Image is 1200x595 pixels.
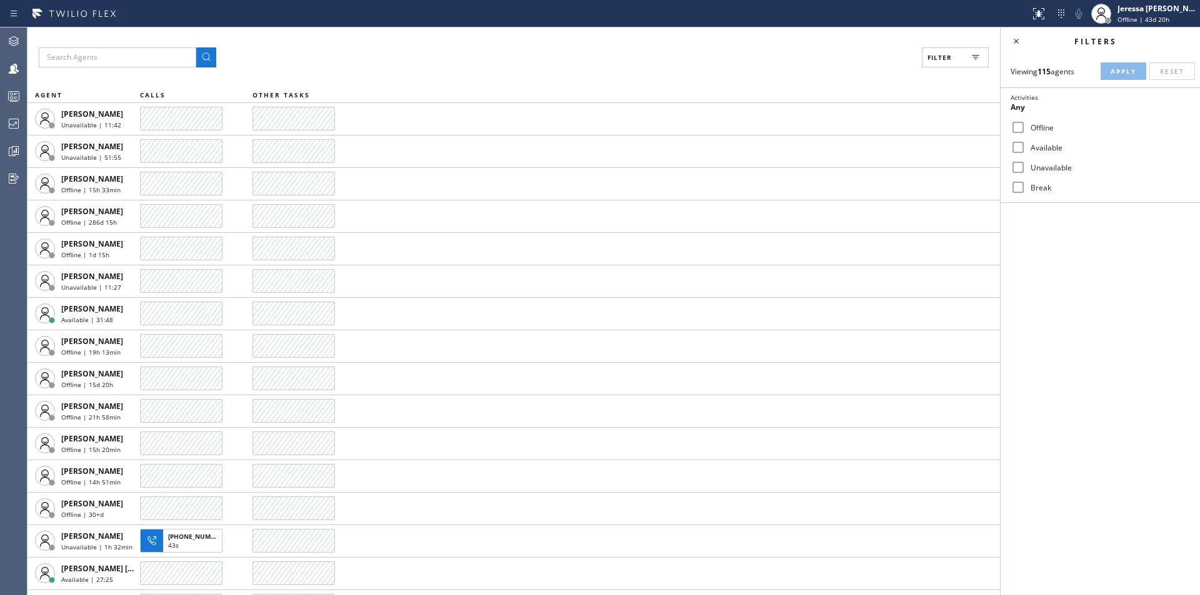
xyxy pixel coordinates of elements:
span: Viewing agents [1011,66,1074,77]
span: Offline | 286d 15h [61,218,117,227]
span: Offline | 15h 33min [61,185,121,194]
span: Offline | 30+d [61,510,104,519]
span: [PERSON_NAME] [61,336,123,347]
span: Offline | 15h 20min [61,445,121,454]
span: Offline | 14h 51min [61,478,121,486]
button: Reset [1149,62,1195,80]
span: AGENT [35,91,62,99]
button: Mute [1070,5,1087,22]
span: Reset [1160,67,1184,76]
label: Break [1026,182,1190,193]
span: [PERSON_NAME] [61,206,123,217]
span: CALLS [140,91,166,99]
span: [PERSON_NAME] [61,433,123,444]
span: [PERSON_NAME] [61,141,123,152]
span: [PERSON_NAME] [61,238,123,249]
span: OTHER TASKS [252,91,310,99]
span: Offline | 43d 20h [1117,15,1169,24]
span: Unavailable | 11:27 [61,283,121,292]
span: Filter [927,53,952,62]
label: Offline [1026,122,1190,133]
span: [PERSON_NAME] [61,109,123,119]
span: Unavailable | 11:42 [61,120,121,129]
span: Offline | 1d 15h [61,250,109,259]
input: Search Agents [39,47,196,67]
button: [PHONE_NUMBER]43s [140,525,226,556]
span: Available | 27:25 [61,575,113,584]
span: [PERSON_NAME] [61,368,123,379]
span: Any [1011,102,1025,112]
button: Apply [1101,62,1146,80]
label: Unavailable [1026,162,1190,173]
span: [PERSON_NAME] [61,401,123,411]
label: Available [1026,142,1190,153]
span: [PERSON_NAME] [61,466,123,476]
span: [PERSON_NAME] [61,303,123,314]
span: Filters [1074,36,1117,47]
span: [PERSON_NAME] [61,498,123,509]
span: [PHONE_NUMBER] [168,532,225,541]
button: Filter [922,47,989,67]
span: Unavailable | 51:55 [61,153,121,162]
div: Activities [1011,93,1190,102]
span: [PERSON_NAME] [61,271,123,282]
span: 43s [168,541,179,549]
span: Offline | 21h 58min [61,413,121,421]
span: Unavailable | 1h 32min [61,543,132,551]
span: [PERSON_NAME] [61,531,123,541]
div: Jeressa [PERSON_NAME] [1117,3,1196,14]
strong: 115 [1037,66,1051,77]
span: Offline | 15d 20h [61,380,113,389]
span: Offline | 19h 13min [61,348,121,357]
span: Apply [1111,67,1136,76]
span: [PERSON_NAME] [PERSON_NAME] [61,563,187,574]
span: [PERSON_NAME] [61,174,123,184]
span: Available | 31:48 [61,315,113,324]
